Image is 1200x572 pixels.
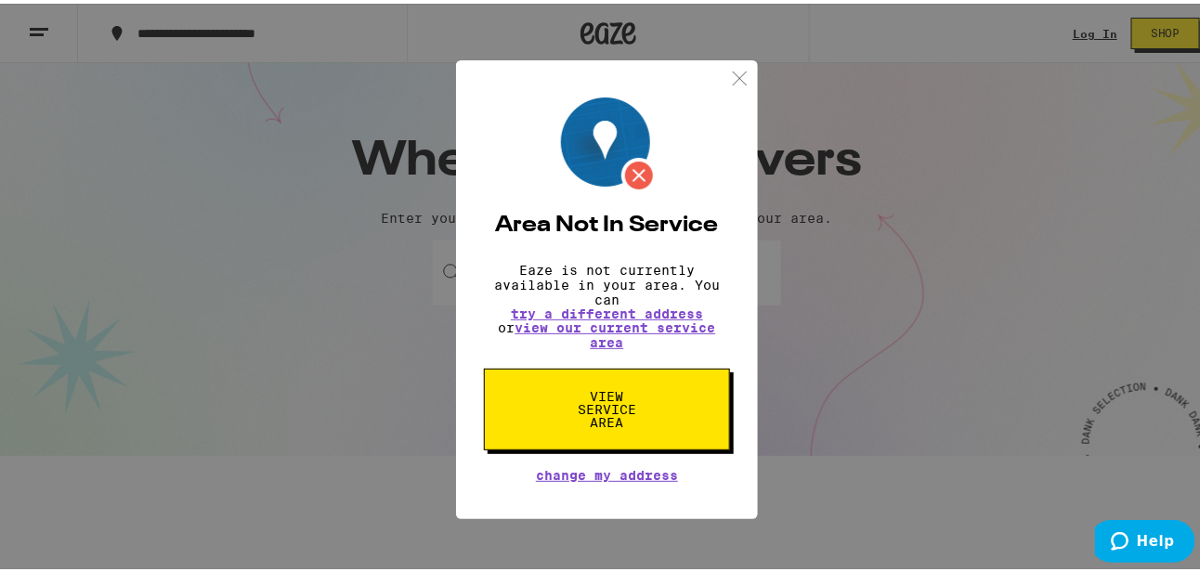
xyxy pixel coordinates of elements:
img: Location [561,94,657,189]
span: View Service Area [559,386,655,425]
button: Change My Address [536,465,678,478]
img: close.svg [728,63,751,86]
button: try a different address [511,304,703,317]
p: Eaze is not currently available in your area. You can or [484,259,730,346]
iframe: Opens a widget where you can find more information [1095,516,1195,563]
a: View Service Area [484,385,730,400]
a: view our current service area [515,317,716,346]
h2: Area Not In Service [484,211,730,233]
button: View Service Area [484,365,730,447]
